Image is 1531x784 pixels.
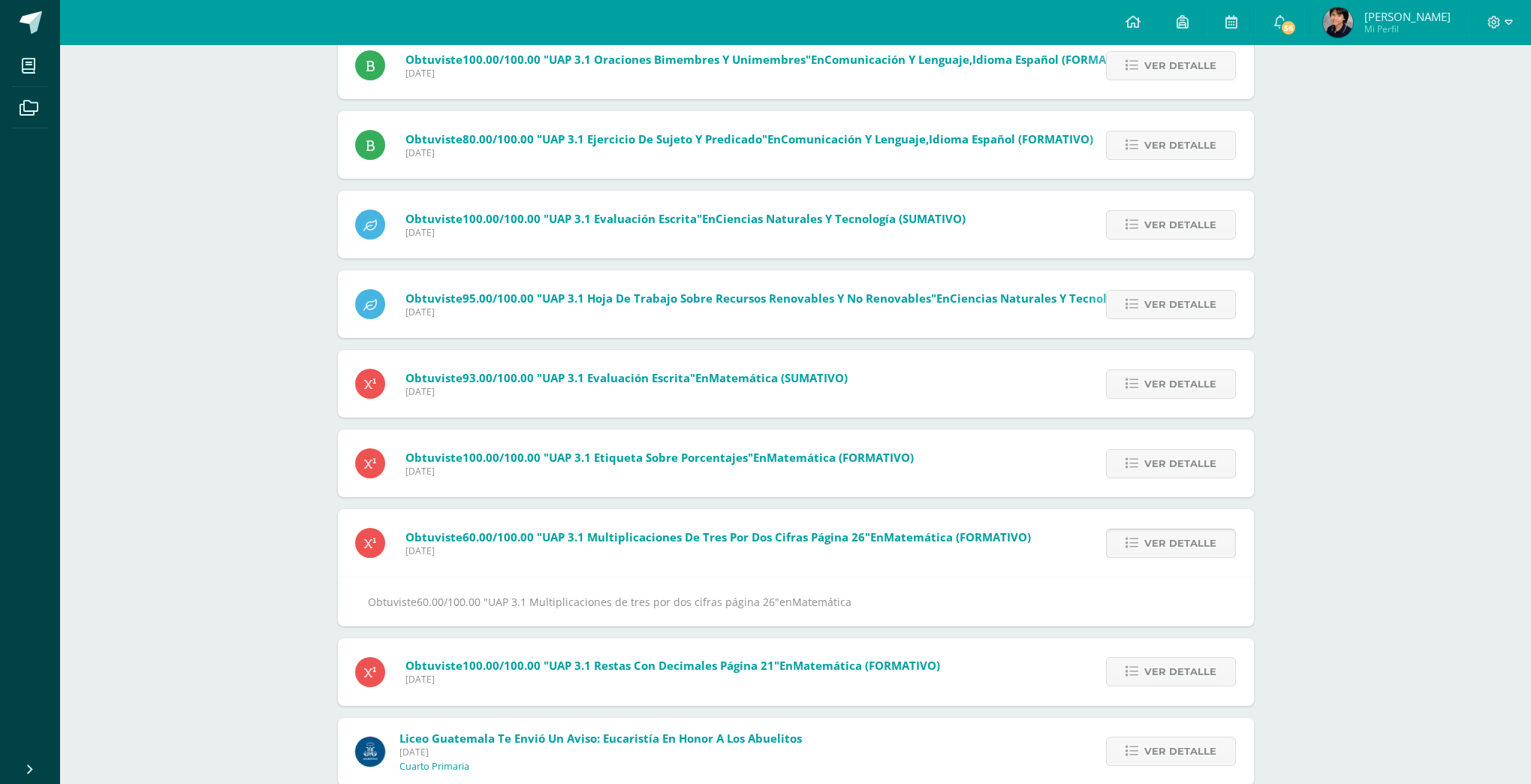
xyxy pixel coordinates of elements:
span: "UAP 3.1 Evaluación escrita" [537,370,695,385]
span: [PERSON_NAME] [1364,9,1451,24]
span: Ver detalle [1144,291,1216,318]
span: 100.00/100.00 [463,211,541,226]
span: "UAP 3.1 Restas con decimales página 21" [544,658,779,673]
span: Obtuviste en [405,529,1031,544]
span: 100.00/100.00 [463,658,541,673]
span: Ver detalle [1144,529,1216,557]
span: [DATE] [405,226,966,239]
span: [DATE] [405,306,1208,318]
span: 60.00/100.00 [417,595,481,609]
span: "UAP 3.1 Evaluación escrita" [544,211,702,226]
span: Matemática (SUMATIVO) [709,370,848,385]
span: [DATE] [405,67,1137,80]
span: [DATE] [399,746,802,758]
span: Obtuviste en [405,291,1208,306]
span: Obtuviste en [405,450,914,465]
span: Ver detalle [1144,658,1216,686]
span: Ciencias Naturales y Tecnología (SUMATIVO) [716,211,966,226]
span: "UAP 3.1 Hoja de trabajo sobre recursos renovables y no renovables" [537,291,936,306]
span: [DATE] [405,385,848,398]
span: Ver detalle [1144,52,1216,80]
span: 95.00/100.00 [463,291,534,306]
span: [DATE] [405,673,940,686]
img: ec7bf8d3ae18b4ff760bc74e14812bd6.png [1323,8,1353,38]
span: Matemática (FORMATIVO) [793,658,940,673]
span: Ver detalle [1144,211,1216,239]
span: 100.00/100.00 [463,450,541,465]
span: Matemática (FORMATIVO) [767,450,914,465]
span: "UAP 3.1 Multiplicaciones de tres por dos cifras página 26" [537,529,870,544]
div: Obtuviste en [368,593,1224,611]
span: [DATE] [405,146,1093,159]
span: Ciencias Naturales y Tecnología (FORMATIVO) [950,291,1208,306]
span: 60.00/100.00 [463,529,534,544]
img: b41cd0bd7c5dca2e84b8bd7996f0ae72.png [355,737,385,767]
span: Ver detalle [1144,450,1216,478]
span: "UAP 3.1 Oraciones bimembres y unimembres" [544,52,811,67]
span: 93.00/100.00 [463,370,534,385]
span: Ver detalle [1144,737,1216,765]
span: Obtuviste en [405,131,1093,146]
span: Ver detalle [1144,370,1216,398]
span: Obtuviste en [405,211,966,226]
span: Matemática [792,595,851,609]
span: 100.00/100.00 [463,52,541,67]
span: Liceo Guatemala te envió un aviso: Eucaristía en honor a los abuelitos [399,731,802,746]
span: "UAP 3.1 Ejercicio de sujeto y predicado" [537,131,767,146]
span: "UAP 3.1 Etiqueta sobre porcentajes" [544,450,753,465]
span: Obtuviste en [405,370,848,385]
span: Obtuviste en [405,658,940,673]
span: Mi Perfil [1364,23,1451,35]
span: Obtuviste en [405,52,1137,67]
span: 56 [1280,20,1297,36]
p: Cuarto Primaria [399,761,469,773]
span: [DATE] [405,465,914,478]
span: [DATE] [405,544,1031,557]
span: 80.00/100.00 [463,131,534,146]
span: Comunicación y Lenguaje,Idioma Español (FORMATIVO) [824,52,1137,67]
span: Ver detalle [1144,131,1216,159]
span: "UAP 3.1 Multiplicaciones de tres por dos cifras página 26" [484,595,779,609]
span: Comunicación y Lenguaje,Idioma Español (FORMATIVO) [781,131,1093,146]
span: Matemática (FORMATIVO) [884,529,1031,544]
